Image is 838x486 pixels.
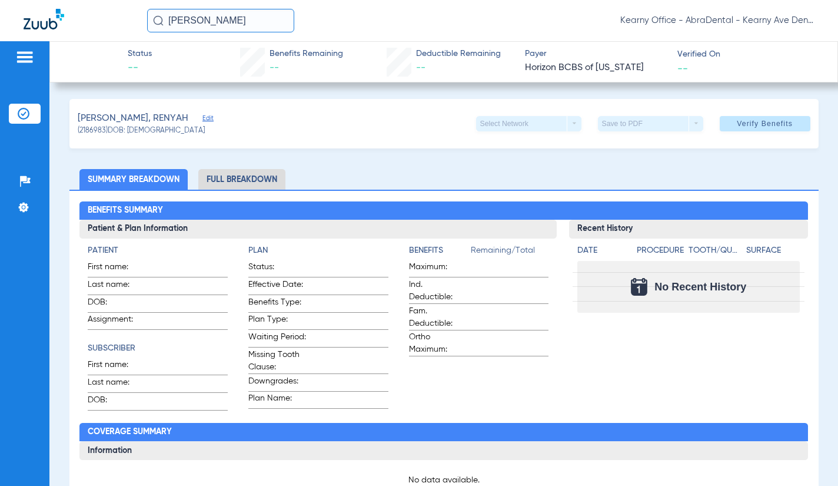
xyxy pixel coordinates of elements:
[202,114,213,125] span: Edit
[677,62,688,74] span: --
[779,429,838,486] iframe: Chat Widget
[248,331,306,347] span: Waiting Period:
[637,244,684,257] h4: Procedure
[270,48,343,60] span: Benefits Remaining
[746,244,800,261] app-breakdown-title: Surface
[248,261,306,277] span: Status:
[577,244,627,261] app-breakdown-title: Date
[79,169,188,190] li: Summary Breakdown
[409,331,467,356] span: Ortho Maximum:
[720,116,810,131] button: Verify Benefits
[88,359,145,375] span: First name:
[79,220,557,239] h3: Patient & Plan Information
[409,261,467,277] span: Maximum:
[409,244,471,257] h4: Benefits
[79,201,808,220] h2: Benefits Summary
[248,375,306,391] span: Downgrades:
[525,48,667,60] span: Payer
[248,244,388,257] h4: Plan
[416,63,425,72] span: --
[248,349,306,373] span: Missing Tooth Clause:
[689,244,742,261] app-breakdown-title: Tooth/Quad
[409,279,467,303] span: Ind. Deductible:
[147,9,294,32] input: Search for patients
[88,279,145,295] span: Last name:
[409,305,467,330] span: Fam. Deductible:
[525,61,667,75] span: Horizon BCBS of [US_STATE]
[248,279,306,295] span: Effective Date:
[577,244,627,257] h4: Date
[88,376,145,392] span: Last name:
[416,48,501,60] span: Deductible Remaining
[631,278,647,296] img: Calendar
[637,244,684,261] app-breakdown-title: Procedure
[79,441,808,460] h3: Information
[248,296,306,312] span: Benefits Type:
[78,111,188,126] span: [PERSON_NAME], RENYAH
[654,281,746,293] span: No Recent History
[128,61,152,75] span: --
[569,220,808,239] h3: Recent History
[24,9,64,29] img: Zuub Logo
[737,119,793,128] span: Verify Benefits
[677,48,819,61] span: Verified On
[198,169,285,190] li: Full Breakdown
[153,15,164,26] img: Search Icon
[15,50,34,64] img: hamburger-icon
[88,474,800,486] p: No data available.
[78,126,205,137] span: (2186983) DOB: [DEMOGRAPHIC_DATA]
[270,63,279,72] span: --
[88,342,228,355] h4: Subscriber
[88,394,145,410] span: DOB:
[248,313,306,329] span: Plan Type:
[88,244,228,257] h4: Patient
[88,296,145,312] span: DOB:
[88,313,145,329] span: Assignment:
[620,15,814,27] span: Kearny Office - AbraDental - Kearny Ave Dental, LLC - Kearny General
[471,244,549,261] span: Remaining/Total
[128,48,152,60] span: Status
[689,244,742,257] h4: Tooth/Quad
[79,423,808,442] h2: Coverage Summary
[746,244,800,257] h4: Surface
[409,244,471,261] app-breakdown-title: Benefits
[88,261,145,277] span: First name:
[248,392,306,408] span: Plan Name:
